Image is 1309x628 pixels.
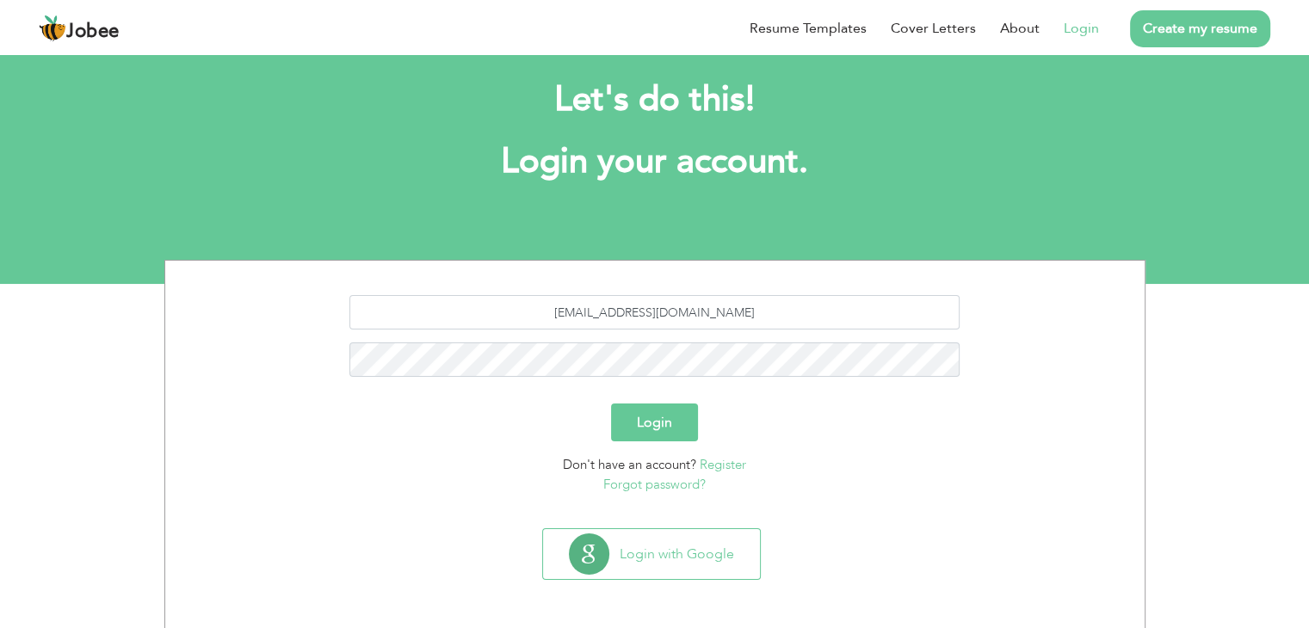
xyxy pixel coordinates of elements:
a: Jobee [39,15,120,42]
h2: Let's do this! [190,77,1120,122]
a: Forgot password? [603,476,706,493]
a: Create my resume [1130,10,1270,47]
h1: Login your account. [190,139,1120,184]
button: Login [611,403,698,441]
img: jobee.io [39,15,66,42]
a: Resume Templates [750,18,867,39]
span: Jobee [66,22,120,41]
button: Login with Google [543,529,760,579]
input: Email [349,295,960,329]
a: Cover Letters [891,18,976,39]
a: About [1000,18,1040,39]
a: Register [700,456,746,473]
a: Login [1064,18,1099,39]
span: Don't have an account? [563,456,696,473]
